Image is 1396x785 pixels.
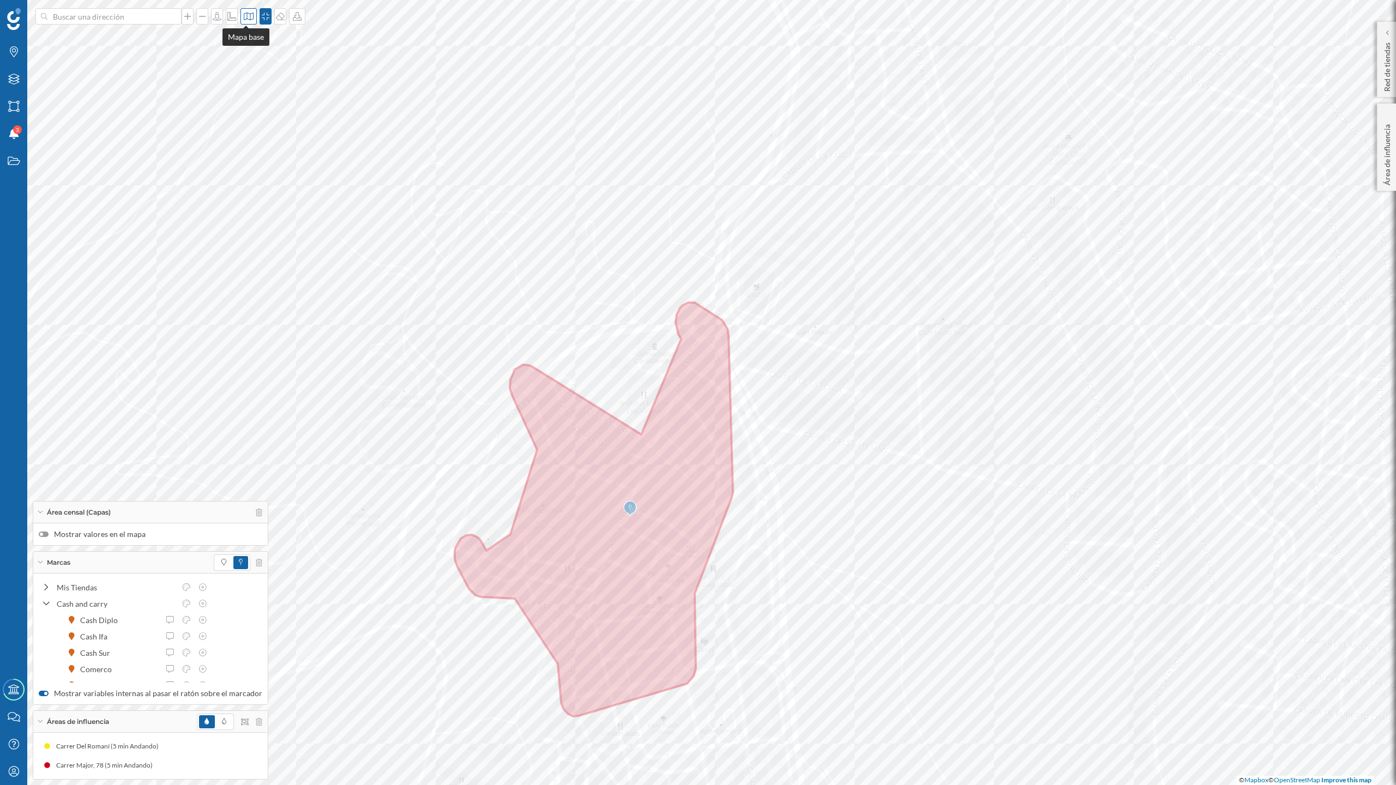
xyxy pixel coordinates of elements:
[22,8,61,17] span: Soporte
[56,760,158,771] div: Carrer Major, 78 (5 min Andando)
[1382,120,1393,185] p: Área de influencia
[80,614,123,626] div: Cash Diplo
[80,631,113,642] div: Cash Ifa
[1274,776,1320,784] a: OpenStreetMap
[80,647,116,659] div: Cash Sur
[39,688,262,699] label: Mostrar variables internas al pasar el ratón sobre el marcador
[47,558,70,567] span: Marcas
[16,124,19,135] span: 3
[1382,38,1393,92] p: Red de tiendas
[80,663,117,675] div: Comerco
[7,8,21,30] img: Geoblink Logo
[57,582,176,593] div: Mis Tiendas
[80,680,113,691] div: Gmcash
[39,529,262,540] label: Mostrar valores en el mapa
[1236,776,1374,785] div: © ©
[47,717,109,727] span: Áreas de influencia
[56,741,164,752] div: Carrer Del Romaní (5 min Andando)
[57,598,176,609] div: Cash and carry
[222,28,269,46] div: Mapa base
[1244,776,1268,784] a: Mapbox
[47,508,111,517] span: Área censal (Capas)
[1321,776,1371,784] a: Improve this map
